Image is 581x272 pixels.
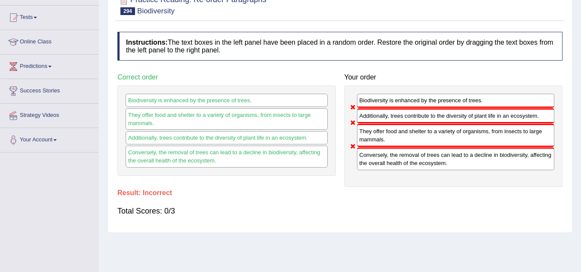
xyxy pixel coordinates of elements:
a: Strategy Videos [0,104,98,125]
div: They offer food and shelter to a variety of organisms, from insects to large mammals. [126,108,328,130]
div: Conversely, the removal of trees can lead to a decline in biodiversity, affecting the overall hea... [126,146,328,167]
div: Additionally, trees contribute to the diversity of plant life in an ecosystem. [126,131,328,144]
b: Instructions: [126,39,168,46]
div: Biodiversity is enhanced by the presence of trees. [357,94,555,108]
h4: Result: [117,189,563,197]
h4: Correct order [117,73,336,81]
div: They offer food and shelter to a variety of organisms, from insects to large mammals. [357,124,555,147]
div: Total Scores: 0/3 [117,201,563,221]
span: 294 [120,7,135,15]
a: Your Account [0,128,98,150]
a: Predictions [0,55,98,76]
h4: The text boxes in the left panel have been placed in a random order. Restore the original order b... [117,32,563,61]
div: Additionally, trees contribute to the diversity of plant life in an ecosystem. [357,108,555,123]
a: Success Stories [0,79,98,101]
div: Conversely, the removal of trees can lead to a decline in biodiversity, affecting the overall hea... [357,147,555,170]
h4: Your order [344,73,563,81]
small: Biodiversity [137,7,175,15]
a: Online Class [0,30,98,52]
div: Biodiversity is enhanced by the presence of trees. [126,94,328,107]
a: Tests [0,6,98,27]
